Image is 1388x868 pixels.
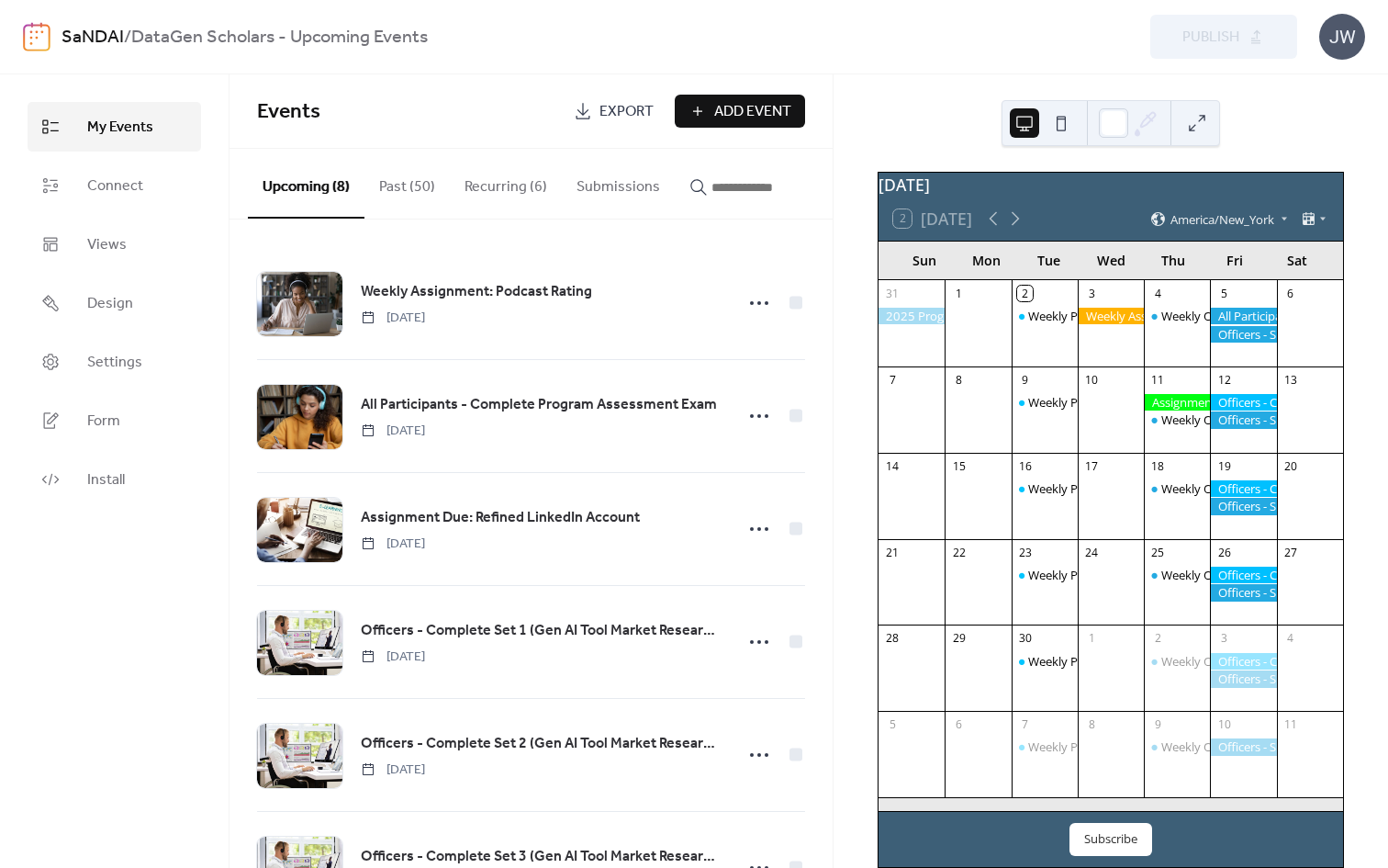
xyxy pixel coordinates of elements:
[1161,738,1272,755] div: Weekly Office Hours
[1282,545,1298,560] div: 27
[28,396,201,445] a: Form
[1012,480,1078,497] div: Weekly Program Meetings
[450,149,562,217] button: Recurring (6)
[675,95,805,128] button: Add Event
[1069,823,1152,856] button: Subscribe
[23,22,50,51] img: logo
[1142,242,1204,279] div: Thu
[361,394,717,416] span: All Participants - Complete Program Assessment Exam
[87,234,127,256] span: Views
[1161,411,1272,428] div: Weekly Office Hours
[1210,308,1276,324] div: All Participants - Complete Program Assessment Exam
[1144,411,1210,428] div: Weekly Office Hours
[248,149,364,219] button: Upcoming (8)
[951,545,967,560] div: 22
[1144,308,1210,324] div: Weekly Office Hours
[1210,567,1276,583] div: Officers - Complete Set 3 (Gen AI Tool Market Research Micro-job)
[951,458,967,474] div: 15
[124,20,131,55] b: /
[1028,480,1171,497] div: Weekly Program Meetings
[87,175,143,197] span: Connect
[1017,545,1033,560] div: 23
[1144,738,1210,755] div: Weekly Office Hours
[361,309,425,328] span: [DATE]
[1012,738,1078,755] div: Weekly Program Meetings
[1017,458,1033,474] div: 16
[361,507,640,529] span: Assignment Due: Refined LinkedIn Account
[1078,308,1144,324] div: Weekly Assignment: Podcast Rating
[1018,242,1080,279] div: Tue
[1216,286,1232,301] div: 5
[361,506,640,530] a: Assignment Due: Refined LinkedIn Account
[361,846,722,868] span: Officers - Complete Set 3 (Gen AI Tool Market Research Micro-job)
[1282,286,1298,301] div: 6
[1144,567,1210,583] div: Weekly Office Hours
[131,20,428,55] b: DataGen Scholars - Upcoming Events
[1028,738,1171,755] div: Weekly Program Meetings
[361,733,722,755] span: Officers - Complete Set 2 (Gen AI Tool Market Research Micro-job)
[1216,372,1232,388] div: 12
[1266,242,1328,279] div: Sat
[1210,584,1276,601] div: Officers - Submit Weekly Time Sheet
[1028,653,1171,670] div: Weekly Program Meetings
[1319,14,1365,60] div: JW
[1210,394,1276,411] div: Officers - Complete Set 1 (Gen AI Tool Market Research Micro-job)
[1028,567,1171,583] div: Weekly Program Meetings
[361,648,425,667] span: [DATE]
[1012,394,1078,411] div: Weekly Program Meetings
[28,161,201,210] a: Connect
[1216,631,1232,647] div: 3
[879,173,1343,197] div: [DATE]
[28,455,201,504] a: Install
[1210,738,1276,755] div: Officers - Submit Weekly Time Sheet
[951,631,967,647] div: 29
[1017,631,1033,647] div: 30
[364,149,450,217] button: Past (50)
[1012,567,1078,583] div: Weekly Program Meetings
[1210,498,1276,514] div: Officers - Submit Weekly Time Sheet
[885,286,901,301] div: 31
[893,242,956,279] div: Sun
[560,95,667,128] a: Export
[1017,286,1033,301] div: 2
[714,101,791,123] span: Add Event
[1161,308,1272,324] div: Weekly Office Hours
[1204,242,1267,279] div: Fri
[1150,631,1166,647] div: 2
[87,411,120,433] span: Form
[1161,567,1272,583] div: Weekly Office Hours
[1210,411,1276,428] div: Officers - Submit Weekly Time Sheet
[1161,653,1272,670] div: Weekly Office Hours
[885,717,901,733] div: 5
[87,469,125,491] span: Install
[1216,458,1232,474] div: 19
[1084,372,1100,388] div: 10
[1017,717,1033,733] div: 7
[1017,372,1033,388] div: 9
[1161,480,1272,497] div: Weekly Office Hours
[361,761,425,780] span: [DATE]
[1084,631,1100,647] div: 1
[1080,242,1142,279] div: Wed
[1150,545,1166,560] div: 25
[87,293,133,315] span: Design
[361,422,425,441] span: [DATE]
[361,535,425,554] span: [DATE]
[1084,458,1100,474] div: 17
[1282,717,1298,733] div: 11
[879,308,945,324] div: 2025 Program Enrollment Period
[1084,286,1100,301] div: 3
[1210,653,1276,670] div: Officers - Complete Set 4 (Gen AI Tool Market Research Micro-job)
[956,242,1018,279] div: Mon
[1210,326,1276,343] div: Officers - Submit Weekly Time Sheet
[1144,653,1210,670] div: Weekly Office Hours
[361,619,722,643] a: Officers - Complete Set 1 (Gen AI Tool Market Research Micro-job)
[1144,394,1210,411] div: Assignment Due: Refined LinkedIn Account
[1028,308,1171,324] div: Weekly Program Meetings
[257,92,320,132] span: Events
[1210,480,1276,497] div: Officers - Complete Set 2 (Gen AI Tool Market Research Micro-job)
[361,732,722,756] a: Officers - Complete Set 2 (Gen AI Tool Market Research Micro-job)
[599,101,654,123] span: Export
[562,149,675,217] button: Submissions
